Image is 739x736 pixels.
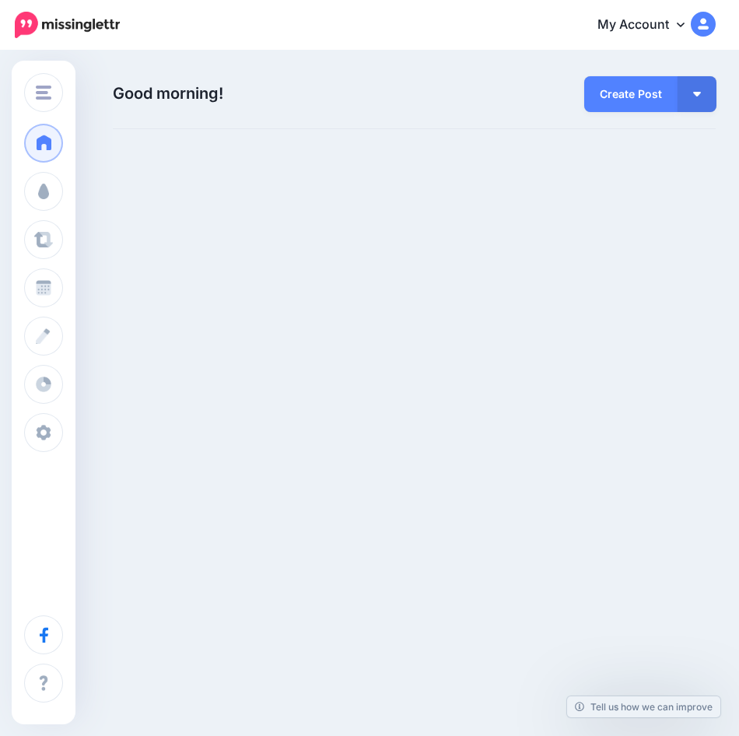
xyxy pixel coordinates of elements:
[584,76,678,112] a: Create Post
[113,84,223,103] span: Good morning!
[582,6,716,44] a: My Account
[15,12,120,38] img: Missinglettr
[36,86,51,100] img: menu.png
[567,696,720,717] a: Tell us how we can improve
[693,92,701,96] img: arrow-down-white.png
